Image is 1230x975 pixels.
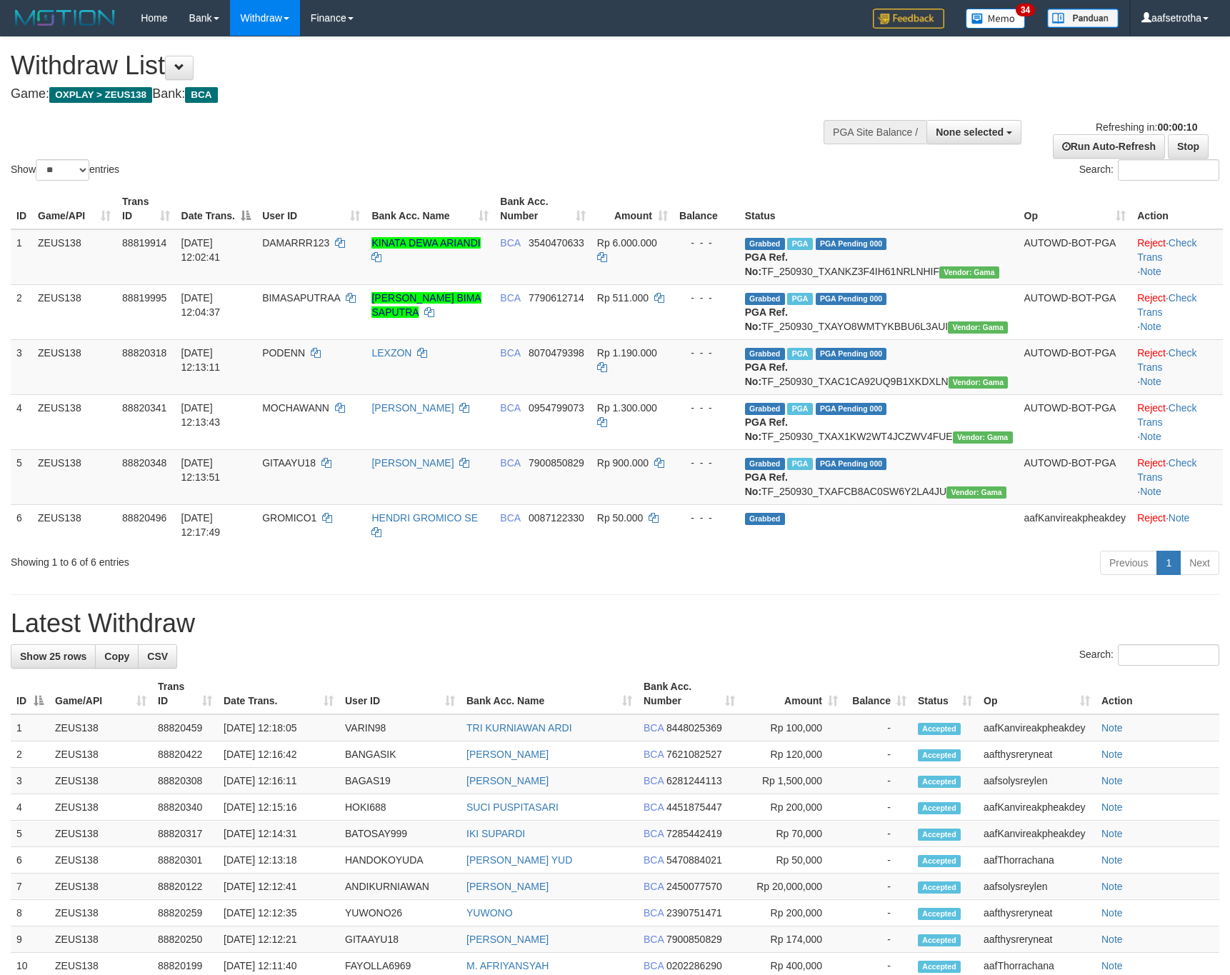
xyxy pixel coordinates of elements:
a: Next [1180,551,1219,575]
span: Grabbed [745,348,785,360]
td: ZEUS138 [32,284,116,339]
td: 6 [11,847,49,874]
input: Search: [1118,644,1219,666]
td: TF_250930_TXAC1CA92UQ9B1XKDXLN [739,339,1019,394]
td: 9 [11,926,49,953]
span: Copy 7900850829 to clipboard [666,934,722,945]
td: ZEUS138 [49,821,152,847]
td: ZEUS138 [32,449,116,504]
td: 88820301 [152,847,218,874]
td: ZEUS138 [32,504,116,545]
td: aafKanvireakpheakdey [1019,504,1132,545]
span: [DATE] 12:02:41 [181,237,221,263]
a: Reject [1137,292,1166,304]
td: Rp 200,000 [741,900,844,926]
b: PGA Ref. No: [745,361,788,387]
th: Action [1131,189,1223,229]
td: ZEUS138 [49,794,152,821]
a: Note [1101,934,1123,945]
span: PODENN [262,347,305,359]
b: PGA Ref. No: [745,416,788,442]
span: Marked by aafsolysreylen [787,348,812,360]
td: AUTOWD-BOT-PGA [1019,284,1132,339]
span: BCA [500,402,520,414]
span: Rp 1.300.000 [597,402,657,414]
span: Copy 2390751471 to clipboard [666,907,722,919]
td: ZEUS138 [49,714,152,741]
span: 88819995 [122,292,166,304]
b: PGA Ref. No: [745,471,788,497]
h1: Latest Withdraw [11,609,1219,638]
td: [DATE] 12:18:05 [218,714,339,741]
label: Search: [1079,644,1219,666]
td: 3 [11,339,32,394]
th: Status [739,189,1019,229]
span: [DATE] 12:13:43 [181,402,221,428]
td: TF_250930_TXAX1KW2WT4JCZWV4FUE [739,394,1019,449]
td: BAGAS19 [339,768,461,794]
th: Balance [674,189,739,229]
select: Showentries [36,159,89,181]
td: - [844,926,912,953]
td: 7 [11,874,49,900]
td: 2 [11,741,49,768]
span: Marked by aafsolysreylen [787,458,812,470]
a: Note [1140,266,1161,277]
a: Reject [1137,402,1166,414]
th: User ID: activate to sort column ascending [339,674,461,714]
span: Copy 2450077570 to clipboard [666,881,722,892]
span: Refreshing in: [1096,121,1197,133]
td: · · [1131,449,1223,504]
span: PGA Pending [816,293,887,305]
span: Copy 0954799073 to clipboard [529,402,584,414]
td: 88820422 [152,741,218,768]
td: Rp 174,000 [741,926,844,953]
span: Rp 50.000 [597,512,644,524]
a: [PERSON_NAME] [371,457,454,469]
td: 8 [11,900,49,926]
td: BATOSAY999 [339,821,461,847]
span: Vendor URL: https://trx31.1velocity.biz [946,486,1006,499]
span: BCA [500,512,520,524]
span: None selected [936,126,1004,138]
td: [DATE] 12:16:42 [218,741,339,768]
a: Note [1101,749,1123,760]
th: User ID: activate to sort column ascending [256,189,366,229]
th: Op: activate to sort column ascending [1019,189,1132,229]
a: Check Trans [1137,457,1196,483]
label: Search: [1079,159,1219,181]
a: Reject [1137,457,1166,469]
td: · [1131,504,1223,545]
td: · · [1131,339,1223,394]
a: Note [1101,907,1123,919]
span: BCA [500,237,520,249]
span: 88819914 [122,237,166,249]
th: Amount: activate to sort column ascending [591,189,674,229]
span: Copy 7285442419 to clipboard [666,828,722,839]
span: MOCHAWANN [262,402,329,414]
td: 6 [11,504,32,545]
span: BCA [644,722,664,734]
span: Marked by aafsolysreylen [787,403,812,415]
td: - [844,741,912,768]
td: 88820250 [152,926,218,953]
span: Accepted [918,723,961,735]
a: IKI SUPARDI [466,828,525,839]
td: · · [1131,394,1223,449]
td: 1 [11,714,49,741]
button: None selected [926,120,1021,144]
td: 3 [11,768,49,794]
a: Show 25 rows [11,644,96,669]
b: PGA Ref. No: [745,306,788,332]
a: [PERSON_NAME] [466,881,549,892]
div: Showing 1 to 6 of 6 entries [11,549,502,569]
span: GITAAYU18 [262,457,316,469]
span: PGA Pending [816,238,887,250]
td: Rp 120,000 [741,741,844,768]
a: [PERSON_NAME] [466,775,549,786]
a: Note [1140,486,1161,497]
span: Grabbed [745,238,785,250]
td: ZEUS138 [49,741,152,768]
td: · · [1131,229,1223,285]
th: ID: activate to sort column descending [11,674,49,714]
